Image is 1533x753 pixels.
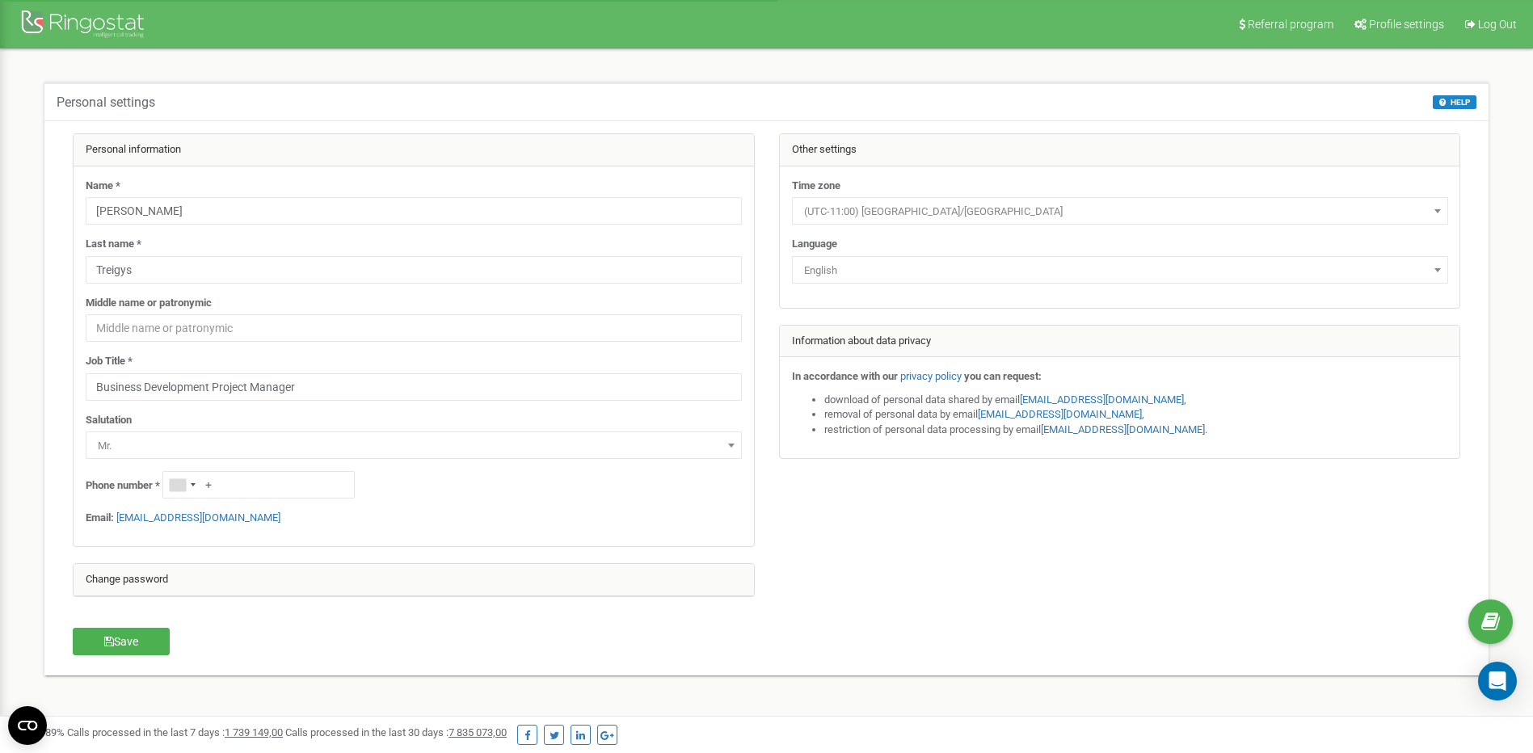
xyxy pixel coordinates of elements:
[86,413,132,428] label: Salutation
[74,564,754,596] div: Change password
[86,354,133,369] label: Job Title *
[86,179,120,194] label: Name *
[1478,18,1517,31] span: Log Out
[900,370,962,382] a: privacy policy
[163,472,200,498] div: Telephone country code
[1478,662,1517,700] div: Open Intercom Messenger
[824,393,1448,408] li: download of personal data shared by email ,
[798,200,1442,223] span: (UTC-11:00) Pacific/Midway
[86,314,742,342] input: Middle name or patronymic
[792,370,898,382] strong: In accordance with our
[86,256,742,284] input: Last name
[86,197,742,225] input: Name
[1020,393,1184,406] a: [EMAIL_ADDRESS][DOMAIN_NAME]
[162,471,355,498] input: +1-800-555-55-55
[67,726,283,738] span: Calls processed in the last 7 days :
[285,726,507,738] span: Calls processed in the last 30 days :
[116,511,280,524] a: [EMAIL_ADDRESS][DOMAIN_NAME]
[86,237,141,252] label: Last name *
[1369,18,1444,31] span: Profile settings
[86,373,742,401] input: Job Title
[73,628,170,655] button: Save
[91,435,736,457] span: Mr.
[86,431,742,459] span: Mr.
[1041,423,1205,435] a: [EMAIL_ADDRESS][DOMAIN_NAME]
[780,134,1460,166] div: Other settings
[86,478,160,494] label: Phone number *
[964,370,1042,382] strong: you can request:
[792,197,1448,225] span: (UTC-11:00) Pacific/Midway
[798,259,1442,282] span: English
[86,296,212,311] label: Middle name or patronymic
[1248,18,1333,31] span: Referral program
[86,511,114,524] strong: Email:
[792,179,840,194] label: Time zone
[1433,95,1476,109] button: HELP
[8,706,47,745] button: Open CMP widget
[978,408,1142,420] a: [EMAIL_ADDRESS][DOMAIN_NAME]
[792,237,837,252] label: Language
[74,134,754,166] div: Personal information
[225,726,283,738] u: 1 739 149,00
[780,326,1460,358] div: Information about data privacy
[792,256,1448,284] span: English
[824,423,1448,438] li: restriction of personal data processing by email .
[824,407,1448,423] li: removal of personal data by email ,
[57,95,155,110] h5: Personal settings
[449,726,507,738] u: 7 835 073,00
